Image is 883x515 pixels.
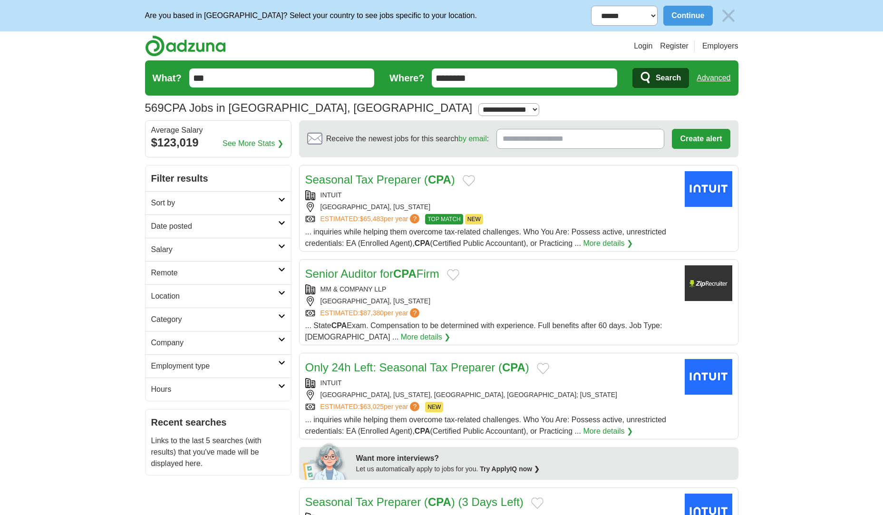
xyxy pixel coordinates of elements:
a: Senior Auditor forCPAFirm [305,267,439,280]
strong: CPA [415,427,430,435]
h2: Location [151,291,278,302]
span: Receive the newest jobs for this search : [326,133,489,145]
h2: Recent searches [151,415,285,429]
a: INTUIT [320,379,342,387]
strong: CPA [502,361,525,374]
a: Employment type [146,354,291,378]
a: More details ❯ [583,426,633,437]
img: apply-iq-scientist.png [303,442,349,480]
img: icon_close_no_bg.svg [718,6,738,26]
a: Employers [702,40,738,52]
img: Adzuna logo [145,35,226,57]
a: ESTIMATED:$87,380per year? [320,308,422,318]
span: TOP MATCH [425,214,463,224]
a: See More Stats ❯ [223,138,283,149]
a: Remote [146,261,291,284]
div: Let us automatically apply to jobs for you. [356,464,733,474]
h2: Company [151,337,278,349]
span: $65,483 [359,215,384,223]
a: Seasonal Tax Preparer (CPA) (3 Days Left) [305,496,524,508]
span: $87,380 [359,309,384,317]
button: Add to favorite jobs [537,363,549,374]
img: Intuit logo [685,359,732,395]
strong: CPA [331,321,347,330]
h2: Sort by [151,197,278,209]
p: Links to the last 5 searches (with results) that you've made will be displayed here. [151,435,285,469]
a: Location [146,284,291,308]
h2: Salary [151,244,278,255]
div: MM & COMPANY LLP [305,284,677,294]
a: Salary [146,238,291,261]
a: Register [660,40,689,52]
a: ESTIMATED:$65,483per year? [320,214,422,224]
strong: CPA [393,267,417,280]
a: Company [146,331,291,354]
button: Continue [663,6,712,26]
p: Are you based in [GEOGRAPHIC_DATA]? Select your country to see jobs specific to your location. [145,10,477,21]
h2: Category [151,314,278,325]
span: ? [410,402,419,411]
span: 569 [145,99,164,117]
strong: CPA [428,496,451,508]
a: INTUIT [320,191,342,199]
a: by email [458,135,487,143]
h2: Remote [151,267,278,279]
img: Intuit logo [685,171,732,207]
a: Seasonal Tax Preparer (CPA) [305,173,455,186]
h2: Date posted [151,221,278,232]
a: Sort by [146,191,291,214]
h1: CPA Jobs in [GEOGRAPHIC_DATA], [GEOGRAPHIC_DATA] [145,101,473,114]
a: Try ApplyIQ now ❯ [480,465,540,473]
a: Login [634,40,652,52]
div: Want more interviews? [356,453,733,464]
a: Category [146,308,291,331]
span: ? [410,214,419,223]
button: Add to favorite jobs [463,175,475,186]
label: Where? [389,71,424,85]
span: ... inquiries while helping them overcome tax-related challenges. Who You Are: Possess active, un... [305,228,667,247]
span: NEW [425,402,443,412]
strong: CPA [415,239,430,247]
h2: Hours [151,384,278,395]
a: Only 24h Left: Seasonal Tax Preparer (CPA) [305,361,529,374]
label: What? [153,71,182,85]
div: $123,019 [151,134,285,151]
button: Add to favorite jobs [447,269,459,281]
button: Add to favorite jobs [531,497,543,509]
span: NEW [465,214,483,224]
h2: Employment type [151,360,278,372]
span: ? [410,308,419,318]
a: Advanced [697,68,730,87]
h2: Filter results [146,165,291,191]
span: Search [656,68,681,87]
div: [GEOGRAPHIC_DATA], [US_STATE], [GEOGRAPHIC_DATA], [GEOGRAPHIC_DATA]; [US_STATE] [305,390,677,400]
div: [GEOGRAPHIC_DATA], [US_STATE] [305,202,677,212]
a: More details ❯ [401,331,451,343]
span: $63,025 [359,403,384,410]
strong: CPA [428,173,451,186]
a: More details ❯ [583,238,633,249]
div: [GEOGRAPHIC_DATA], [US_STATE] [305,296,677,306]
button: Search [632,68,689,88]
button: Create alert [672,129,730,149]
img: Company logo [685,265,732,301]
span: ... inquiries while helping them overcome tax-related challenges. Who You Are: Possess active, un... [305,416,667,435]
div: Average Salary [151,126,285,134]
a: Hours [146,378,291,401]
a: Date posted [146,214,291,238]
span: ... State Exam. Compensation to be determined with experience. Full benefits after 60 days. Job T... [305,321,662,341]
a: ESTIMATED:$63,025per year? [320,402,422,412]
